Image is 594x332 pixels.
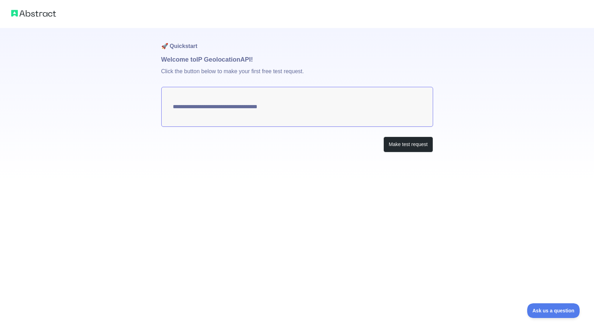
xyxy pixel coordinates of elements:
[383,137,433,152] button: Make test request
[161,28,433,55] h1: 🚀 Quickstart
[161,64,433,87] p: Click the button below to make your first free test request.
[161,55,433,64] h1: Welcome to IP Geolocation API!
[527,303,580,318] iframe: Toggle Customer Support
[11,8,56,18] img: Abstract logo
